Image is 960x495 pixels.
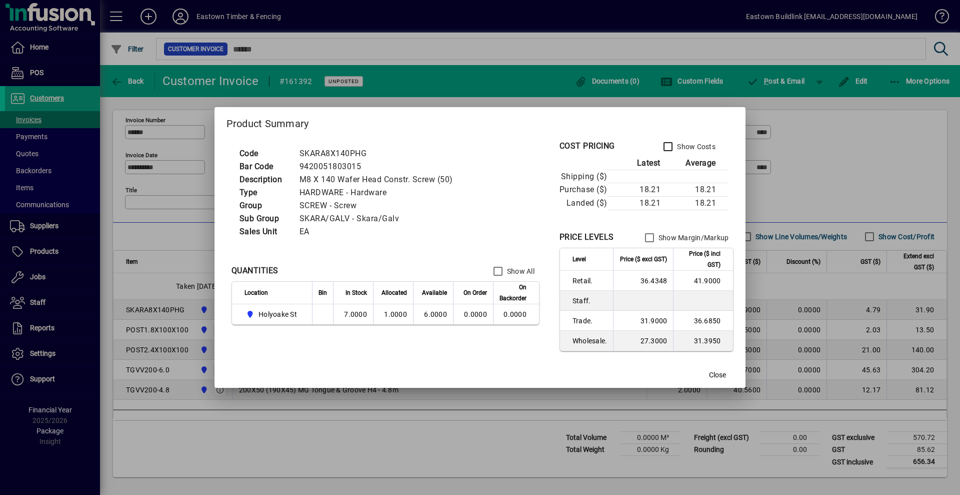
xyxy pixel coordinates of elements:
[493,304,539,324] td: 0.0000
[613,271,673,291] td: 36.4348
[505,266,534,276] label: Show All
[608,157,668,170] th: Latest
[572,336,607,346] span: Wholesale.
[620,254,667,265] span: Price ($ excl GST)
[499,282,526,304] span: On Backorder
[572,276,607,286] span: Retail.
[656,233,729,243] label: Show Margin/Markup
[675,142,715,152] label: Show Costs
[231,265,278,277] div: QUANTITIES
[318,287,327,298] span: Bin
[294,147,465,160] td: SKARA8X140PHG
[559,183,608,197] td: Purchase ($)
[381,287,407,298] span: Allocated
[333,304,373,324] td: 7.0000
[559,140,615,152] div: COST PRICING
[572,296,607,306] span: Staff.
[559,197,608,210] td: Landed ($)
[234,225,294,238] td: Sales Unit
[613,311,673,331] td: 31.9000
[572,254,586,265] span: Level
[668,183,728,197] td: 18.21
[234,186,294,199] td: Type
[668,197,728,210] td: 18.21
[234,173,294,186] td: Description
[294,225,465,238] td: EA
[373,304,413,324] td: 1.0000
[613,331,673,351] td: 27.3000
[608,183,668,197] td: 18.21
[559,170,608,183] td: Shipping ($)
[294,212,465,225] td: SKARA/GALV - Skara/Galv
[234,212,294,225] td: Sub Group
[701,366,733,384] button: Close
[294,160,465,173] td: 9420051803015
[709,370,726,380] span: Close
[608,197,668,210] td: 18.21
[258,309,297,319] span: Holyoake St
[422,287,447,298] span: Available
[244,308,301,320] span: Holyoake St
[345,287,367,298] span: In Stock
[673,271,733,291] td: 41.9000
[673,311,733,331] td: 36.6850
[679,248,720,270] span: Price ($ incl GST)
[294,173,465,186] td: M8 X 140 Wafer Head Constr. Screw (50)
[294,199,465,212] td: SCREW - Screw
[294,186,465,199] td: HARDWARE - Hardware
[234,160,294,173] td: Bar Code
[572,316,607,326] span: Trade.
[668,157,728,170] th: Average
[464,310,487,318] span: 0.0000
[463,287,487,298] span: On Order
[673,331,733,351] td: 31.3950
[234,199,294,212] td: Group
[244,287,268,298] span: Location
[413,304,453,324] td: 6.0000
[234,147,294,160] td: Code
[559,231,614,243] div: PRICE LEVELS
[214,107,746,136] h2: Product Summary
